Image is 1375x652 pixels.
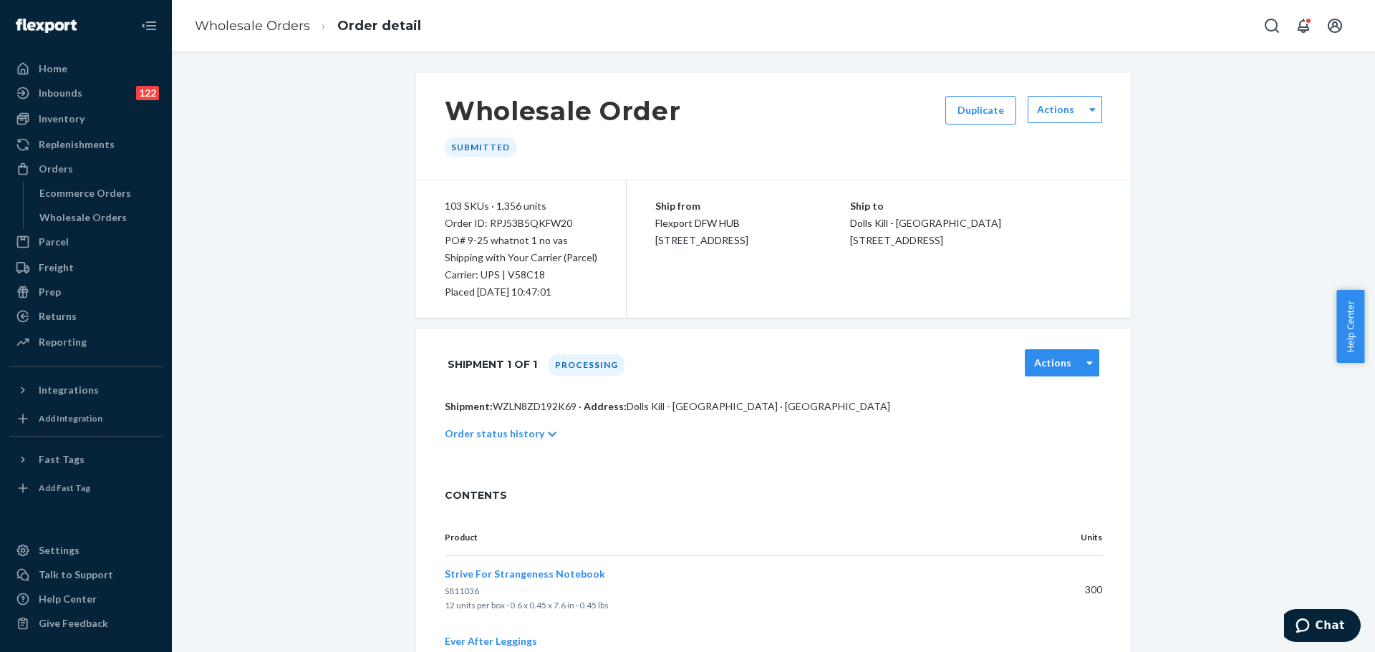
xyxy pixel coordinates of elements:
[1284,609,1361,645] iframe: Opens a widget where you can chat to one of our agents
[584,400,627,412] span: Address:
[445,567,605,581] button: Strive For Strangeness Notebook
[445,249,597,266] p: Shipping with Your Carrier (Parcel)
[9,539,163,562] a: Settings
[9,612,163,635] button: Give Feedback
[445,568,605,580] span: Strive For Strangeness Notebook
[445,531,1019,544] p: Product
[39,162,73,176] div: Orders
[445,635,537,647] span: Ever After Leggings
[445,198,597,215] div: 103 SKUs · 1,356 units
[1042,583,1102,597] p: 300
[39,383,99,397] div: Integrations
[1289,11,1318,40] button: Open notifications
[445,232,597,249] div: PO# 9-25 whatnot 1 no vas
[9,107,163,130] a: Inventory
[39,335,87,349] div: Reporting
[39,568,113,582] div: Talk to Support
[1258,11,1286,40] button: Open Search Box
[549,354,624,376] div: Processing
[9,256,163,279] a: Freight
[445,585,479,596] span: S811036
[445,427,544,441] p: Order status history
[1034,356,1071,370] label: Actions
[39,186,131,200] div: Ecommerce Orders
[850,198,1103,215] p: Ship to
[39,482,90,494] div: Add Fast Tag
[9,563,163,586] button: Talk to Support
[39,452,85,467] div: Fast Tags
[16,19,77,33] img: Flexport logo
[9,57,163,80] a: Home
[445,266,597,283] p: Carrier: UPS | V58C18
[39,285,61,299] div: Prep
[32,182,164,205] a: Ecommerce Orders
[445,488,1102,502] span: CONTENTS
[39,62,67,76] div: Home
[135,11,163,40] button: Close Navigation
[39,86,82,100] div: Inbounds
[445,283,597,301] div: Placed [DATE] 10:47:01
[1042,531,1102,544] p: Units
[1321,11,1349,40] button: Open account menu
[39,137,115,152] div: Replenishments
[9,407,163,430] a: Add Integration
[655,198,850,215] p: Ship from
[9,82,163,104] a: Inbounds122
[9,477,163,500] a: Add Fast Tag
[39,210,127,225] div: Wholesale Orders
[9,588,163,610] a: Help Center
[39,261,74,275] div: Freight
[850,217,1001,246] span: Dolls Kill - [GEOGRAPHIC_DATA] [STREET_ADDRESS]
[9,230,163,253] a: Parcel
[9,281,163,303] a: Prep
[445,634,537,648] button: Ever After Leggings
[1037,102,1074,117] label: Actions
[448,349,537,379] h1: Shipment 1 of 1
[445,399,1102,414] p: WZLN8ZD192K69 · Dolls Kill - [GEOGRAPHIC_DATA] · [GEOGRAPHIC_DATA]
[337,18,421,34] a: Order detail
[183,5,433,47] ol: breadcrumbs
[39,235,69,249] div: Parcel
[445,137,516,157] div: Submitted
[1336,290,1364,363] button: Help Center
[945,96,1016,125] button: Duplicate
[445,215,597,232] div: Order ID: RPJ53B5QKFW20
[9,331,163,354] a: Reporting
[39,412,102,424] div: Add Integration
[9,133,163,156] a: Replenishments
[9,305,163,328] a: Returns
[9,379,163,402] button: Integrations
[195,18,310,34] a: Wholesale Orders
[39,543,79,558] div: Settings
[39,616,108,631] div: Give Feedback
[39,112,85,126] div: Inventory
[136,86,159,100] div: 122
[9,157,163,180] a: Orders
[445,96,681,126] h1: Wholesale Order
[445,598,1019,613] p: 12 units per box · 0.6 x 0.45 x 7.6 in · 0.45 lbs
[445,400,493,412] span: Shipment:
[39,592,97,606] div: Help Center
[655,217,748,246] span: Flexport DFW HUB [STREET_ADDRESS]
[39,309,77,323] div: Returns
[32,206,164,229] a: Wholesale Orders
[9,448,163,471] button: Fast Tags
